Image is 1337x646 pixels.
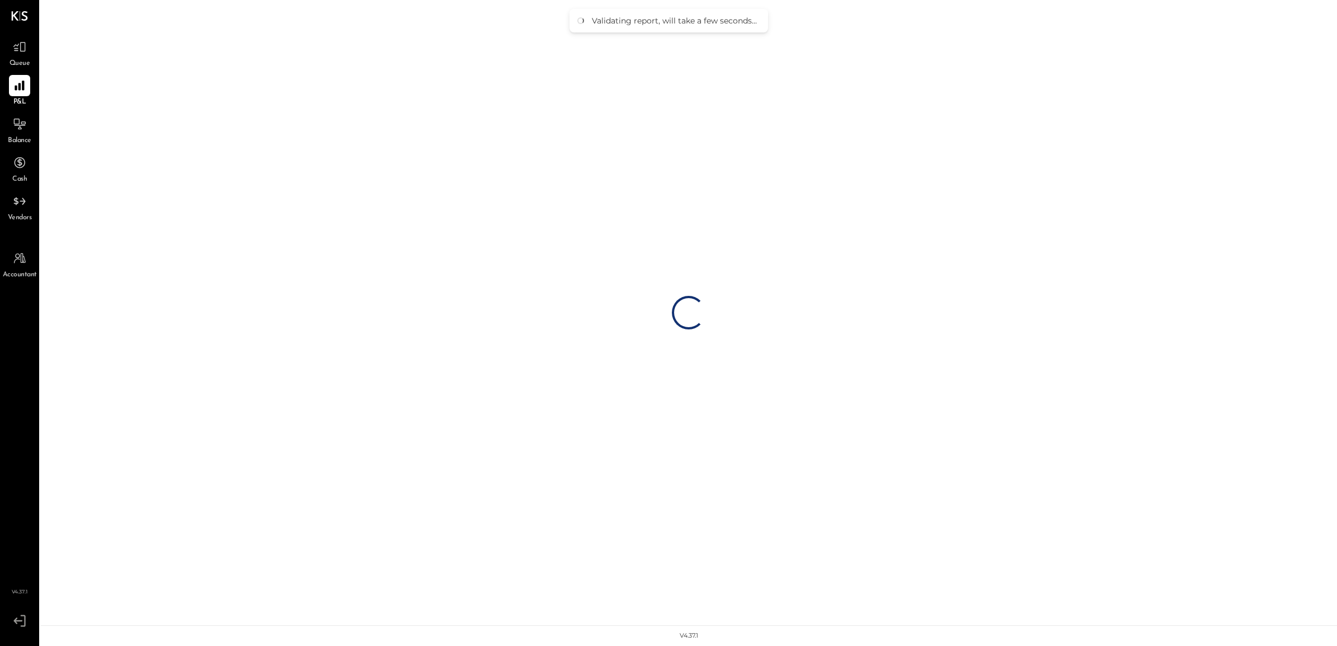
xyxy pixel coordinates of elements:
span: Vendors [8,213,32,223]
span: Accountant [3,270,37,280]
a: Cash [1,152,39,185]
a: Balance [1,114,39,146]
a: Accountant [1,248,39,280]
span: Queue [10,59,30,69]
a: Queue [1,36,39,69]
a: Vendors [1,191,39,223]
a: P&L [1,75,39,107]
div: v 4.37.1 [680,631,698,640]
span: Cash [12,175,27,185]
div: Validating report, will take a few seconds... [592,16,757,26]
span: Balance [8,136,31,146]
span: P&L [13,97,26,107]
